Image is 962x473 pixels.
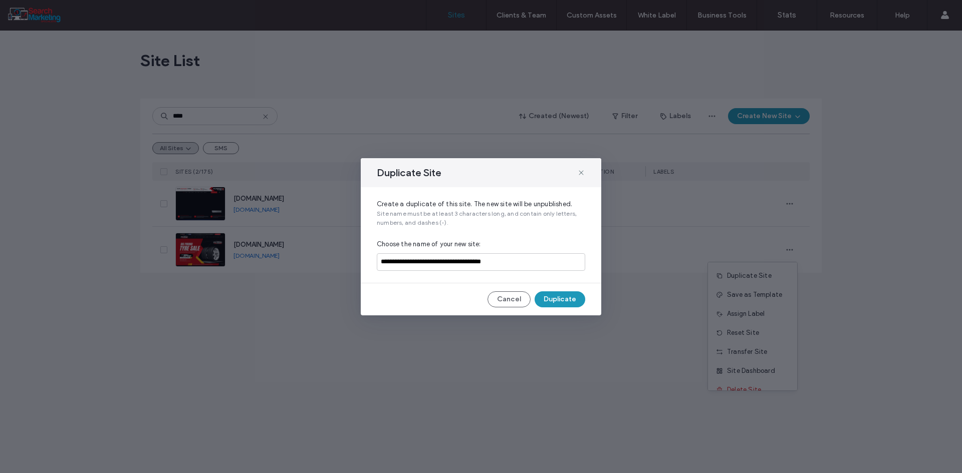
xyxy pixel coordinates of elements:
[23,7,43,16] span: Help
[488,291,531,307] button: Cancel
[377,209,585,227] span: Site name must be at least 3 characters long, and contain only letters, numbers, and dashes (-).
[535,291,585,307] button: Duplicate
[377,239,585,249] span: Choose the name of your new site:
[377,166,441,179] span: Duplicate Site
[377,199,585,209] span: Create a duplicate of this site. The new site will be unpublished.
